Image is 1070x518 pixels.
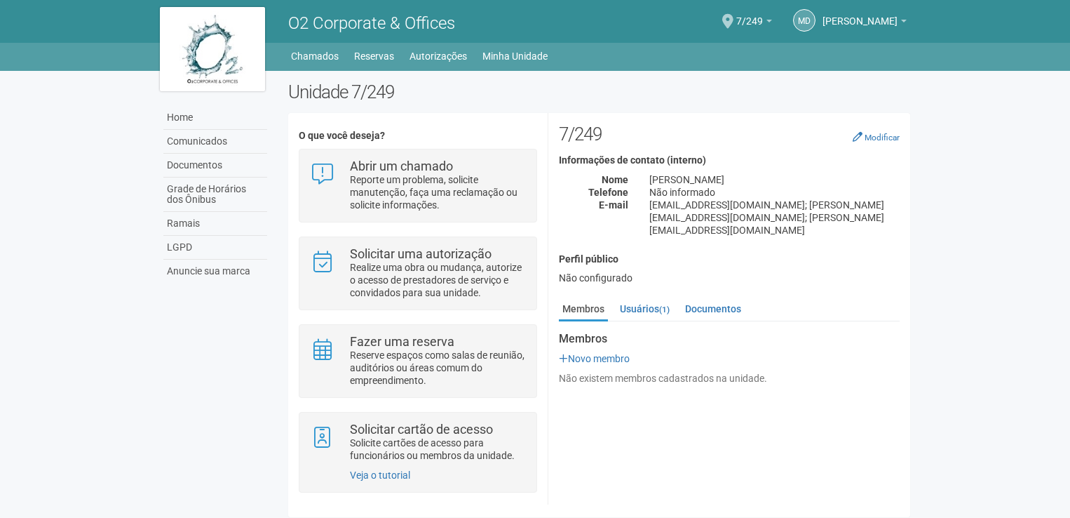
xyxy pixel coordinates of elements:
p: Reserve espaços como salas de reunião, auditórios ou áreas comum do empreendimento. [350,349,526,387]
a: Anuncie sua marca [163,260,267,283]
img: logo.jpg [160,7,265,91]
a: Usuários(1) [616,298,673,319]
a: Abrir um chamado Reporte um problema, solicite manutenção, faça uma reclamação ou solicite inform... [310,160,525,211]
div: [PERSON_NAME] [639,173,910,186]
a: Autorizações [409,46,467,66]
strong: Membros [559,333,900,345]
small: Modificar [865,133,900,142]
a: Veja o tutorial [350,470,410,481]
a: Ramais [163,212,267,236]
a: LGPD [163,236,267,260]
small: (1) [659,305,670,314]
strong: E-mail [599,199,628,211]
a: Novo membro [559,353,630,364]
h2: Unidade 7/249 [288,81,910,102]
strong: Solicitar uma autorização [350,246,492,261]
a: Md [793,9,815,32]
span: O2 Corporate & Offices [288,13,455,33]
div: Não existem membros cadastrados na unidade. [559,372,900,385]
a: Solicitar uma autorização Realize uma obra ou mudança, autorize o acesso de prestadores de serviç... [310,248,525,299]
strong: Abrir um chamado [350,159,453,173]
a: Membros [559,298,608,321]
span: 7/249 [736,2,763,27]
a: [PERSON_NAME] [822,18,907,29]
a: Documentos [682,298,745,319]
a: Reservas [354,46,394,66]
a: Chamados [291,46,339,66]
div: Não informado [639,186,910,199]
h4: Informações de contato (interno) [559,155,900,166]
strong: Solicitar cartão de acesso [350,422,493,437]
p: Realize uma obra ou mudança, autorize o acesso de prestadores de serviço e convidados para sua un... [350,261,526,299]
strong: Nome [602,174,628,185]
a: Solicitar cartão de acesso Solicite cartões de acesso para funcionários ou membros da unidade. [310,423,525,462]
h4: O que você deseja? [299,131,536,141]
div: Não configurado [559,272,900,284]
p: Solicite cartões de acesso para funcionários ou membros da unidade. [350,437,526,462]
a: 7/249 [736,18,772,29]
a: Grade de Horários dos Ônibus [163,178,267,212]
a: Home [163,106,267,130]
a: Modificar [853,131,900,142]
a: Comunicados [163,130,267,154]
h2: 7/249 [559,124,900,145]
strong: Telefone [588,187,628,198]
span: Monica da Graça Pinto Moura [822,2,898,27]
strong: Fazer uma reserva [350,334,454,349]
h4: Perfil público [559,254,900,265]
p: Reporte um problema, solicite manutenção, faça uma reclamação ou solicite informações. [350,173,526,211]
div: [EMAIL_ADDRESS][DOMAIN_NAME]; [PERSON_NAME][EMAIL_ADDRESS][DOMAIN_NAME]; [PERSON_NAME][EMAIL_ADDR... [639,199,910,237]
a: Fazer uma reserva Reserve espaços como salas de reunião, auditórios ou áreas comum do empreendime... [310,336,525,387]
a: Minha Unidade [482,46,548,66]
a: Documentos [163,154,267,178]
